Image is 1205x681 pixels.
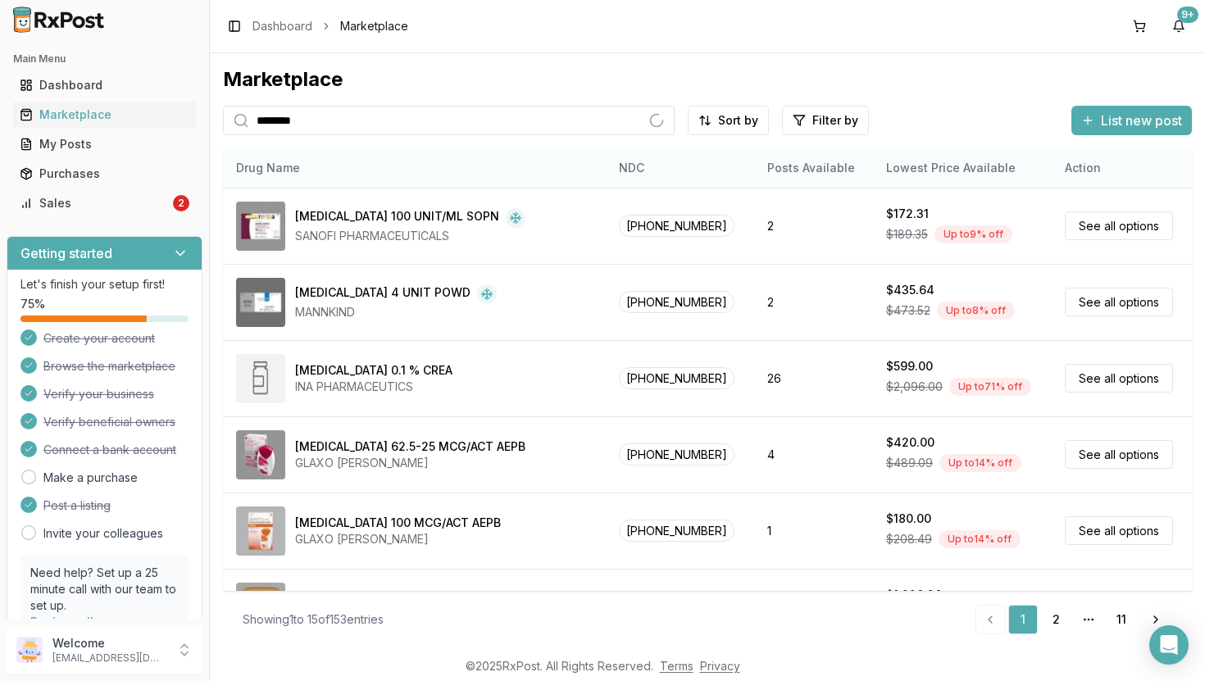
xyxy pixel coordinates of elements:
p: Let's finish your setup first! [20,276,189,293]
th: Lowest Price Available [873,148,1052,188]
span: Post a listing [43,497,111,514]
img: Avodart 0.5 MG CAPS [236,583,285,632]
div: MANNKIND [295,304,497,320]
span: Browse the marketplace [43,358,175,375]
a: See all options [1065,211,1173,240]
button: 9+ [1166,13,1192,39]
img: Anoro Ellipta 62.5-25 MCG/ACT AEPB [236,430,285,479]
a: 1 [1008,605,1038,634]
span: Connect a bank account [43,442,176,458]
a: See all options [1065,440,1173,469]
div: Marketplace [20,107,189,123]
div: $1,220.36 [886,587,942,603]
span: 75 % [20,296,45,312]
span: [PHONE_NUMBER] [619,443,734,465]
th: Drug Name [223,148,606,188]
td: 1 [754,569,873,645]
a: 2 [1041,605,1071,634]
div: GLAXO [PERSON_NAME] [295,455,525,471]
div: $172.31 [886,206,929,222]
span: $489.09 [886,455,933,471]
a: Privacy [700,659,740,673]
div: $180.00 [886,511,931,527]
span: Verify beneficial owners [43,414,175,430]
button: My Posts [7,131,202,157]
button: Marketplace [7,102,202,128]
a: Dashboard [13,70,196,100]
span: $473.52 [886,302,930,319]
div: Up to 8 % off [937,302,1015,320]
div: Up to 14 % off [939,454,1021,472]
div: [MEDICAL_DATA] 100 MCG/ACT AEPB [295,515,501,531]
nav: breadcrumb [252,18,408,34]
a: Marketplace [13,100,196,129]
img: RxPost Logo [7,7,111,33]
div: Open Intercom Messenger [1149,625,1189,665]
div: 2 [173,195,189,211]
span: $208.49 [886,531,932,547]
nav: pagination [975,605,1172,634]
div: Up to 14 % off [939,530,1021,548]
a: List new post [1071,114,1192,130]
div: [MEDICAL_DATA] 0.1 % CREA [295,362,452,379]
div: INA PHARMACEUTICS [295,379,452,395]
span: Create your account [43,330,155,347]
img: User avatar [16,637,43,663]
button: Sales2 [7,190,202,216]
a: See all options [1065,288,1173,316]
p: [EMAIL_ADDRESS][DOMAIN_NAME] [52,651,166,665]
span: Marketplace [340,18,408,34]
div: 9+ [1177,7,1198,23]
span: [PHONE_NUMBER] [619,291,734,313]
img: Arnuity Ellipta 100 MCG/ACT AEPB [236,506,285,556]
td: 4 [754,416,873,493]
div: Marketplace [223,66,1192,93]
div: Up to 9 % off [934,225,1012,243]
p: Welcome [52,635,166,651]
a: See all options [1065,516,1173,545]
a: Purchases [13,159,196,188]
div: $435.64 [886,282,934,298]
td: 26 [754,340,873,416]
img: Admelog SoloStar 100 UNIT/ML SOPN [236,202,285,251]
span: [PHONE_NUMBER] [619,367,734,389]
button: List new post [1071,106,1192,135]
span: $2,096.00 [886,379,943,395]
div: GLAXO [PERSON_NAME] [295,531,501,547]
div: $599.00 [886,358,933,375]
span: Sort by [718,112,758,129]
td: 2 [754,264,873,340]
a: Invite your colleagues [43,525,163,542]
a: Terms [660,659,693,673]
div: Purchases [20,166,189,182]
img: Amcinonide 0.1 % CREA [236,354,285,403]
span: [PHONE_NUMBER] [619,215,734,237]
div: [MEDICAL_DATA] 0.5 MG CAPS [295,591,465,607]
img: Afrezza 4 UNIT POWD [236,278,285,327]
th: Posts Available [754,148,873,188]
a: Go to next page [1139,605,1172,634]
td: 2 [754,188,873,264]
button: Purchases [7,161,202,187]
div: Showing 1 to 15 of 153 entries [243,611,384,628]
div: [MEDICAL_DATA] 100 UNIT/ML SOPN [295,208,499,228]
div: Sales [20,195,170,211]
button: Filter by [782,106,869,135]
span: [PHONE_NUMBER] [619,520,734,542]
a: Make a purchase [43,470,138,486]
div: [MEDICAL_DATA] 4 UNIT POWD [295,284,471,304]
h2: Main Menu [13,52,196,66]
a: 11 [1107,605,1136,634]
th: Action [1052,148,1192,188]
a: See all options [1065,364,1173,393]
div: Dashboard [20,77,189,93]
td: 1 [754,493,873,569]
span: $189.35 [886,226,928,243]
div: SANOFI PHARMACEUTICALS [295,228,525,244]
div: [MEDICAL_DATA] 62.5-25 MCG/ACT AEPB [295,438,525,455]
button: Dashboard [7,72,202,98]
div: My Posts [20,136,189,152]
a: My Posts [13,129,196,159]
a: Dashboard [252,18,312,34]
div: $420.00 [886,434,934,451]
